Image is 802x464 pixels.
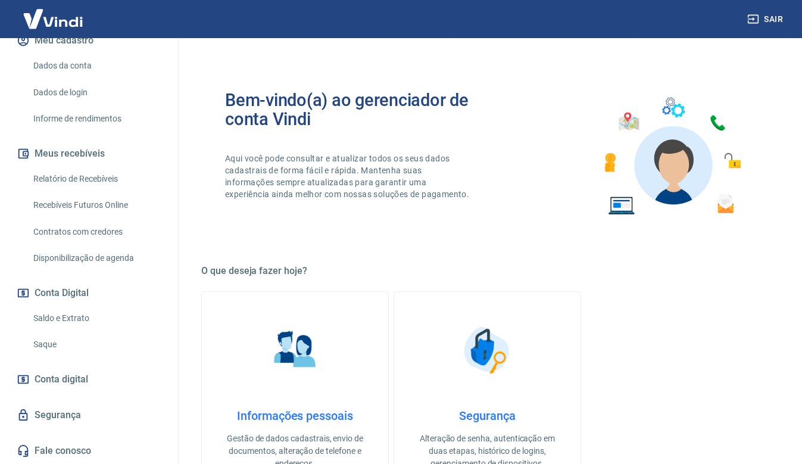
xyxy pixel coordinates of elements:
a: Saldo e Extrato [29,306,164,331]
img: Vindi [14,1,92,37]
img: Segurança [458,320,517,380]
a: Segurança [14,402,164,428]
span: Conta digital [35,371,88,388]
h4: Segurança [413,409,561,423]
h4: Informações pessoais [221,409,369,423]
a: Dados de login [29,80,164,105]
a: Dados da conta [29,54,164,78]
button: Meus recebíveis [14,141,164,167]
a: Saque [29,332,164,357]
h2: Bem-vindo(a) ao gerenciador de conta Vindi [225,91,488,129]
h5: O que deseja fazer hoje? [201,265,773,277]
a: Conta digital [14,366,164,393]
a: Relatório de Recebíveis [29,167,164,191]
a: Recebíveis Futuros Online [29,193,164,217]
a: Disponibilização de agenda [29,246,164,270]
button: Conta Digital [14,280,164,306]
p: Aqui você pode consultar e atualizar todos os seus dados cadastrais de forma fácil e rápida. Mant... [225,152,472,200]
a: Informe de rendimentos [29,107,164,131]
img: Informações pessoais [266,320,325,380]
button: Meu cadastro [14,27,164,54]
img: Imagem de um avatar masculino com diversos icones exemplificando as funcionalidades do gerenciado... [594,91,750,222]
a: Contratos com credores [29,220,164,244]
a: Fale conosco [14,438,164,464]
button: Sair [745,8,788,30]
